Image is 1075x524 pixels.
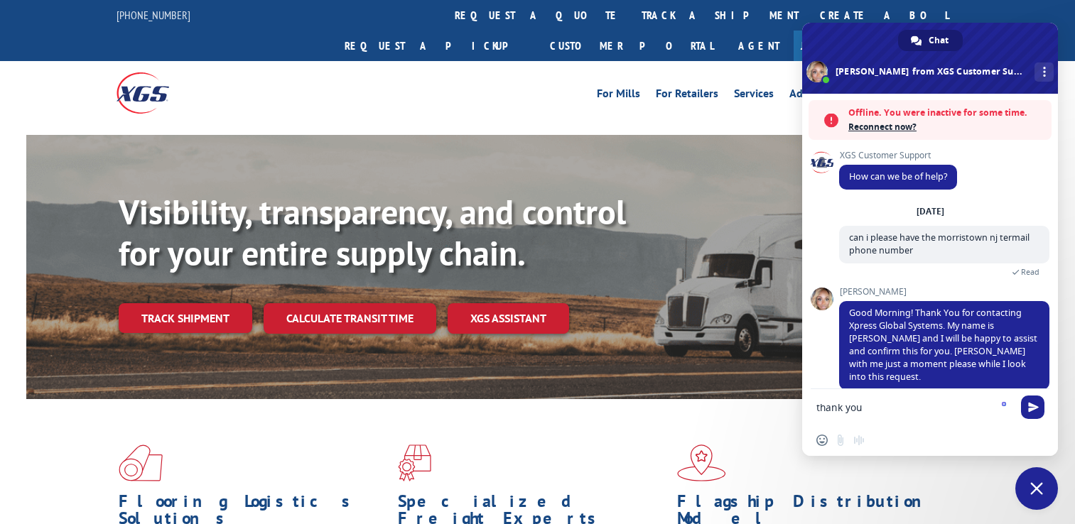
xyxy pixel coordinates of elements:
[734,88,774,104] a: Services
[929,30,949,51] span: Chat
[264,303,436,334] a: Calculate transit time
[816,435,828,446] span: Insert an emoji
[848,106,1044,120] span: Offline. You were inactive for some time.
[334,31,539,61] a: Request a pickup
[848,120,1044,134] span: Reconnect now?
[656,88,718,104] a: For Retailers
[1021,395,1044,419] span: Send
[917,207,944,216] div: [DATE]
[539,31,724,61] a: Customer Portal
[677,444,726,481] img: xgs-icon-flagship-distribution-model-red
[119,190,626,275] b: Visibility, transparency, and control for your entire supply chain.
[789,88,848,104] a: Advantages
[839,287,1049,297] span: [PERSON_NAME]
[119,303,252,333] a: Track shipment
[849,307,1037,383] span: Good Morning! Thank You for contacting Xpress Global Systems. My name is [PERSON_NAME] and I will...
[448,303,569,334] a: XGS ASSISTANT
[398,444,431,481] img: xgs-icon-focused-on-flooring-red
[849,231,1030,256] span: can i please have the morristown nj termail phone number
[816,401,1012,414] textarea: To enrich screen reader interactions, please activate Accessibility in Grammarly extension settings
[724,31,794,61] a: Agent
[794,31,959,61] a: Join Our Team
[839,151,957,160] span: XGS Customer Support
[898,30,963,51] div: Chat
[1021,267,1039,277] span: Read
[597,88,640,104] a: For Mills
[119,444,163,481] img: xgs-icon-total-supply-chain-intelligence-red
[1035,62,1054,82] div: More channels
[117,8,190,22] a: [PHONE_NUMBER]
[1015,467,1058,510] div: Close chat
[849,170,947,182] span: How can we be of help?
